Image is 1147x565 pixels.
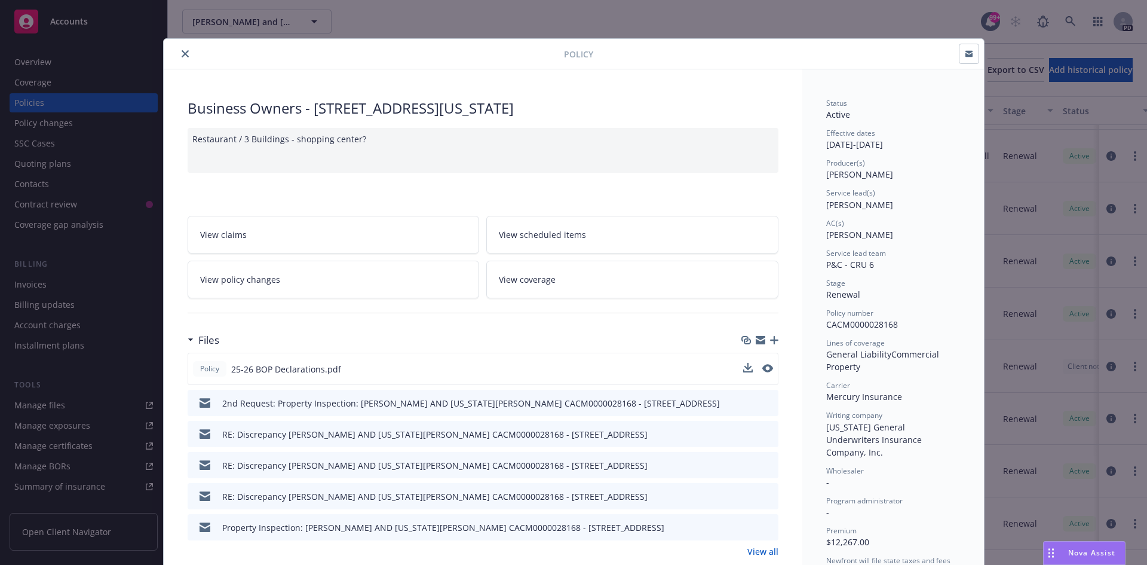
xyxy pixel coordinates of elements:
span: View coverage [499,273,556,286]
a: View policy changes [188,261,480,298]
span: [PERSON_NAME] [826,229,893,240]
button: preview file [763,490,774,503]
button: download file [744,490,753,503]
div: 2nd Request: Property Inspection: [PERSON_NAME] AND [US_STATE][PERSON_NAME] CACM0000028168 - [STR... [222,397,720,410]
span: P&C - CRU 6 [826,259,874,270]
span: Service lead team [826,248,886,258]
a: View coverage [486,261,778,298]
button: download file [744,459,753,472]
div: Restaurant / 3 Buildings - shopping center? [188,128,778,173]
span: Effective dates [826,128,875,138]
span: Policy [564,48,593,60]
span: Program administrator [826,496,903,506]
span: View claims [200,228,247,241]
span: [US_STATE] General Underwriters Insurance Company, Inc. [826,422,924,458]
div: [DATE] - [DATE] [826,128,960,151]
a: View claims [188,216,480,254]
div: Property Inspection: [PERSON_NAME] AND [US_STATE][PERSON_NAME] CACM0000028168 - [STREET_ADDRESS] [222,521,664,534]
button: download file [744,428,753,441]
button: download file [743,363,753,372]
button: preview file [763,397,774,410]
div: RE: Discrepancy [PERSON_NAME] AND [US_STATE][PERSON_NAME] CACM0000028168 - [STREET_ADDRESS] [222,428,648,441]
span: Carrier [826,380,850,390]
div: Business Owners - [STREET_ADDRESS][US_STATE] [188,98,778,118]
span: View scheduled items [499,228,586,241]
button: preview file [762,363,773,375]
span: Status [826,98,847,108]
button: preview file [763,459,774,472]
span: $12,267.00 [826,536,869,548]
div: Files [188,332,219,348]
span: Renewal [826,289,860,300]
h3: Files [198,332,219,348]
button: Nova Assist [1043,541,1125,565]
span: Policy [198,364,222,374]
div: RE: Discrepancy [PERSON_NAME] AND [US_STATE][PERSON_NAME] CACM0000028168 - [STREET_ADDRESS] [222,459,648,472]
div: Drag to move [1044,542,1059,564]
span: CACM0000028168 [826,319,898,330]
span: Lines of coverage [826,338,885,348]
span: Service lead(s) [826,188,875,198]
span: General Liability [826,349,891,360]
span: 25-26 BOP Declarations.pdf [231,363,341,375]
button: preview file [763,521,774,534]
span: [PERSON_NAME] [826,199,893,210]
span: - [826,477,829,488]
span: Policy number [826,308,873,318]
button: preview file [763,428,774,441]
span: Nova Assist [1068,548,1115,558]
span: AC(s) [826,218,844,228]
button: download file [743,363,753,375]
span: [PERSON_NAME] [826,169,893,180]
button: close [178,47,192,61]
span: Commercial Property [826,349,941,372]
button: preview file [762,364,773,372]
span: Mercury Insurance [826,391,902,402]
span: View policy changes [200,273,280,286]
span: - [826,506,829,518]
span: Wholesaler [826,466,864,476]
div: RE: Discrepancy [PERSON_NAME] AND [US_STATE][PERSON_NAME] CACM0000028168 - [STREET_ADDRESS] [222,490,648,503]
span: Producer(s) [826,158,865,168]
span: Premium [826,526,857,536]
a: View scheduled items [486,216,778,254]
span: Active [826,109,850,120]
span: Writing company [826,410,882,420]
span: Stage [826,278,845,288]
a: View all [747,545,778,558]
button: download file [744,397,753,410]
button: download file [744,521,753,534]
